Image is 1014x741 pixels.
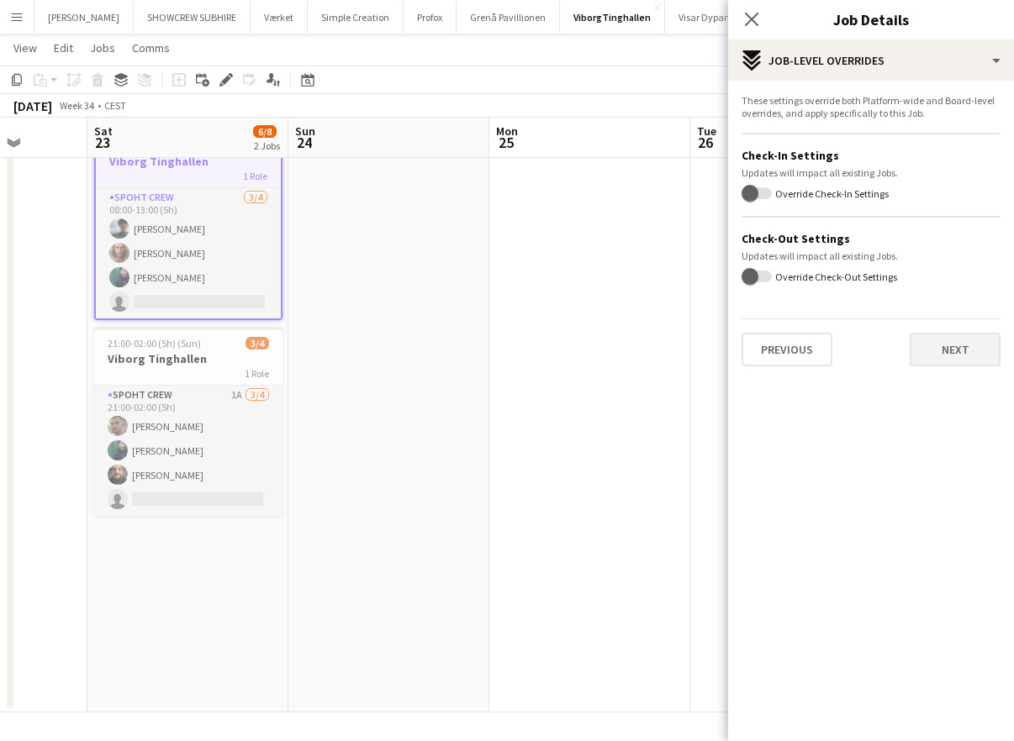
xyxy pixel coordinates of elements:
div: These settings override both Platform-wide and Board-level overrides, and apply specifically to t... [742,94,1001,119]
div: Updates will impact all existing Jobs. [742,250,1001,262]
div: [DATE] [13,97,52,114]
span: View [13,40,37,55]
span: Edit [54,40,73,55]
app-job-card: 08:00-13:00 (5h)3/4Viborg Tinghallen1 RoleSpoht Crew3/408:00-13:00 (5h)[PERSON_NAME][PERSON_NAME]... [94,128,283,320]
label: Override Check-In Settings [772,187,889,200]
button: Previous [742,333,832,366]
span: 25 [494,133,518,152]
button: Visar Dypang [665,1,749,34]
span: Tue [697,123,716,139]
span: Comms [132,40,170,55]
h3: Check-In Settings [742,148,1001,163]
button: Profox [404,1,457,34]
a: Edit [47,37,80,59]
span: 24 [293,133,315,152]
span: 1 Role [245,367,269,380]
a: Jobs [83,37,122,59]
app-card-role: Spoht Crew3/408:00-13:00 (5h)[PERSON_NAME][PERSON_NAME][PERSON_NAME] [96,188,281,318]
a: View [7,37,44,59]
span: 23 [92,133,113,152]
span: Sat [94,123,113,139]
button: [PERSON_NAME] [34,1,134,34]
h3: Viborg Tinghallen [94,351,283,366]
h3: Viborg Tinghallen [96,154,281,169]
span: Sun [295,123,315,139]
a: Comms [125,37,177,59]
h3: Check-Out Settings [742,231,1001,246]
div: 2 Jobs [254,139,280,152]
span: Mon [496,123,518,139]
span: Week 34 [55,99,98,112]
button: SHOWCREW SUBHIRE [134,1,251,34]
button: Simple Creation [308,1,404,34]
span: Jobs [90,40,115,55]
button: ViborgTinghallen [560,1,665,34]
app-card-role: Spoht Crew1A3/421:00-02:00 (5h)[PERSON_NAME][PERSON_NAME][PERSON_NAME] [94,386,283,516]
button: Grenå Pavillionen [457,1,560,34]
div: Job-Level Overrides [728,40,1014,81]
h3: Job Details [728,8,1014,30]
span: 26 [694,133,716,152]
span: 6/8 [253,125,277,138]
button: Værket [251,1,308,34]
app-job-card: 21:00-02:00 (5h) (Sun)3/4Viborg Tinghallen1 RoleSpoht Crew1A3/421:00-02:00 (5h)[PERSON_NAME][PERS... [94,327,283,516]
span: 21:00-02:00 (5h) (Sun) [108,337,201,349]
div: Updates will impact all existing Jobs. [742,166,1001,179]
span: 3/4 [246,337,269,349]
button: Next [910,333,1001,366]
label: Override Check-Out Settings [772,270,897,282]
div: CEST [104,99,126,112]
span: 1 Role [243,170,267,182]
